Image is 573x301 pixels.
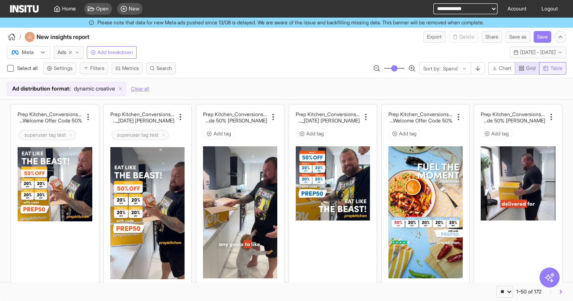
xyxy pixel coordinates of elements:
[481,117,545,124] h2: [PERSON_NAME] Video 1_Offer _Welcome Offer Code 50%
[203,111,267,124] div: Prep Kitchen_Conversions_Advantage Shopping_Eddie Video 2_Offer _Welcome Offer Code 50%
[80,62,108,74] button: Filters
[482,31,502,43] button: Share
[97,49,133,56] span: Add breakdown
[388,129,420,139] button: Add tag
[129,5,139,12] span: New
[526,65,536,72] span: Grid
[481,129,513,139] button: Add tag
[112,130,169,140] div: Delete tag
[10,5,39,13] img: Logo
[423,65,440,72] span: Sort by:
[146,62,176,74] button: Search
[74,85,115,93] span: dynamic creative
[449,31,478,43] button: Delete
[156,65,172,72] span: Search
[388,111,453,117] h2: Prep Kitchen_Conversions_Web Visitor Retargeting_Fuel
[296,129,328,139] button: Add tag
[110,111,175,117] h2: Prep Kitchen_Conversions_Web Visitor Retargeting_Static
[423,31,445,43] button: Export
[12,85,70,93] span: Ad distribution format :
[7,82,125,96] div: Ad distribution format:dynamic creative
[19,33,21,41] span: /
[110,117,175,124] h2: [PERSON_NAME] [DATE]_Brand Copy_Welcome Offer Code 50%
[449,31,478,43] span: You cannot delete a preset report.
[388,111,453,124] div: Prep Kitchen_Conversions_Web Visitor Retargeting_Fuel The Moment Meal 2_Offer Copy_Welcome Offer ...
[17,65,39,71] span: Select all
[131,82,149,96] button: Clear all
[214,130,231,137] span: Add tag
[203,117,267,124] h2: [PERSON_NAME] Video 2_Offer _Welcome Offer Code 50%
[203,129,235,139] button: Add tag
[87,46,137,59] button: Add breakdown
[117,132,159,138] h2: superuser tag test
[36,33,112,41] h4: New insights report
[62,5,76,12] span: Home
[510,47,566,58] button: [DATE] - [DATE]
[296,111,360,117] h2: Prep Kitchen_Conversions_Web Visitor Retargeting_Static
[499,65,511,72] span: Chart
[18,111,82,117] h2: Prep Kitchen_Conversions_Advantage Shopping_Static Ed
[68,132,73,138] svg: Delete tag icon
[539,62,566,75] button: Table
[43,62,76,74] button: Settings
[54,46,83,59] button: Ads
[515,62,539,75] button: Grid
[18,117,82,124] h2: die Hall [DATE]_Brand Copy _Welcome Offer Code 50%
[491,130,509,137] span: Add tag
[54,65,73,72] span: Settings
[388,117,453,124] h2: The Moment Meal 2_Offer Copy_Welcome Offer Code 50%
[296,111,360,124] div: Prep Kitchen_Conversions_Web Visitor Retargeting_Static Eddie Hall 1 July 25_Brand Copy_Welcome O...
[7,32,21,42] button: /
[505,31,530,43] button: Save as
[481,111,545,117] h2: Prep Kitchen_Conversions_Advantage Shopping_
[112,62,143,74] button: Metrics
[97,19,484,26] span: Please note that data for new Meta ads pushed since 13/08 is delayed. We are aware of the issue a...
[19,130,76,140] div: Delete tag
[96,5,109,12] span: Open
[534,31,551,43] button: Save
[25,32,112,42] div: New insights report
[161,132,166,138] svg: Delete tag icon
[550,65,563,72] span: Table
[57,49,66,56] span: Ads
[306,130,324,137] span: Add tag
[399,130,417,137] span: Add tag
[516,288,542,295] div: 1-50 of 172
[481,111,545,124] div: Prep Kitchen_Conversions_Advantage Shopping_Eddie Video 1_Offer _Welcome Offer Code 50%
[296,117,360,124] h2: [PERSON_NAME] [DATE]_Brand Copy_Welcome Offer Code 50%
[110,111,175,124] div: Prep Kitchen_Conversions_Web Visitor Retargeting_Static Eddie Hall 2 July 25_Brand Copy_Welcome O...
[488,62,515,75] button: Chart
[203,111,267,117] h2: Prep Kitchen_Conversions_Advantage Shopping_
[24,132,66,138] h2: superuser tag test
[18,111,82,124] div: Prep Kitchen_Conversions_Advantage Shopping_Static Eddie Hall 2 July 25_Brand Copy _Welcome Offer...
[520,49,556,56] span: [DATE] - [DATE]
